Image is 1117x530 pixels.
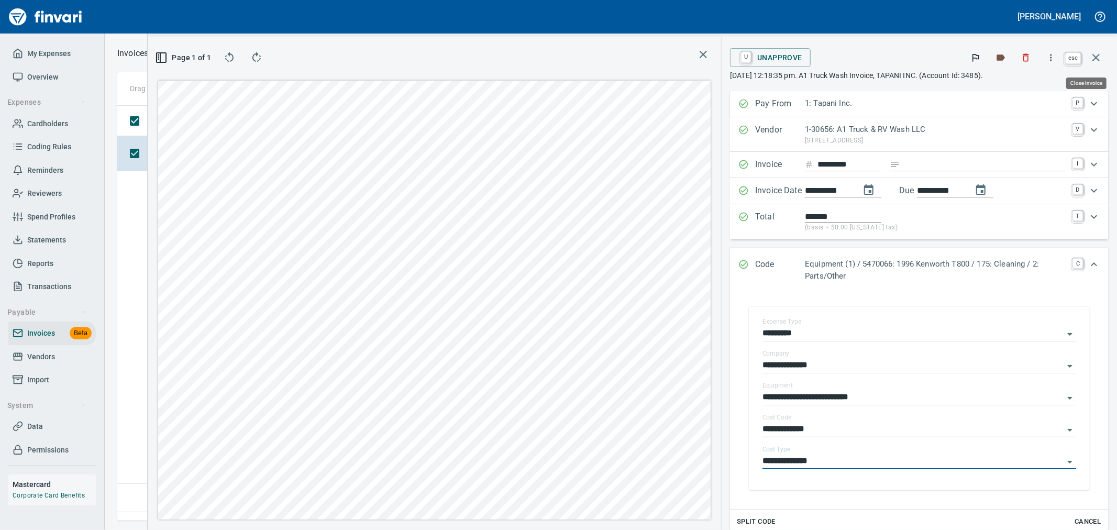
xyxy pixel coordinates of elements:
button: More [1039,46,1063,69]
a: Coding Rules [8,135,96,159]
a: My Expenses [8,42,96,65]
nav: breadcrumb [117,47,148,60]
p: Due [899,184,949,197]
span: Beta [70,327,92,339]
a: Vendors [8,345,96,369]
button: [PERSON_NAME] [1015,8,1083,25]
p: Vendor [755,124,805,146]
label: Company [762,351,790,357]
span: Overview [27,71,58,84]
h5: [PERSON_NAME] [1018,11,1081,22]
p: [DATE] 12:18:35 pm. A1 Truck Wash Invoice, TAPANI INC. (Account Id: 3485). [730,70,1109,81]
h6: Mastercard [13,479,96,490]
a: Overview [8,65,96,89]
span: Reviewers [27,187,62,200]
span: Page 1 of 1 [160,51,208,64]
a: V [1072,124,1083,134]
div: Expand [730,91,1109,117]
label: Cost Type [762,447,791,453]
span: Cancel [1074,516,1102,528]
span: Coding Rules [27,140,71,153]
button: Open [1063,391,1077,405]
button: Labels [989,46,1012,69]
label: Cost Code [762,415,791,421]
svg: Invoice description [890,159,900,170]
p: Invoice [755,158,805,172]
button: Discard [1014,46,1037,69]
button: Payable [3,303,91,322]
span: Invoices [27,327,55,340]
p: Pay From [755,97,805,111]
a: Reminders [8,159,96,182]
p: 1: Tapani Inc. [805,97,1066,109]
a: U [741,51,751,63]
img: Finvari [6,4,85,29]
a: Cardholders [8,112,96,136]
a: Spend Profiles [8,205,96,229]
p: Invoices [117,47,148,60]
span: Data [27,420,43,433]
span: Expenses [7,96,86,109]
p: Total [755,211,805,233]
p: (basis + $0.00 [US_STATE] tax) [805,223,1066,233]
span: System [7,399,86,412]
span: Transactions [27,280,71,293]
span: Spend Profiles [27,211,75,224]
label: Expense Type [762,319,801,325]
p: Equipment (1) / 5470066: 1996 Kenworth T800 / 175: Cleaning / 2: Parts/Other [805,258,1066,282]
a: esc [1065,52,1081,64]
a: Corporate Card Benefits [13,492,85,499]
button: Open [1063,423,1077,437]
span: Permissions [27,444,69,457]
button: Flag [964,46,987,69]
span: Cardholders [27,117,68,130]
button: change date [856,178,881,203]
p: Code [755,258,805,282]
span: Unapprove [738,49,802,67]
span: Reminders [27,164,63,177]
button: Page 1 of 1 [156,48,213,67]
a: P [1072,97,1083,108]
svg: Invoice number [805,158,813,171]
div: Expand [730,204,1109,239]
a: Statements [8,228,96,252]
button: UUnapprove [730,48,811,67]
label: Equipment [762,383,793,389]
span: Reports [27,257,53,270]
a: Data [8,415,96,438]
div: Expand [730,178,1109,204]
p: 1-30656: A1 Truck & RV Wash LLC [805,124,1066,136]
a: Transactions [8,275,96,299]
a: Reports [8,252,96,275]
div: Expand [730,248,1109,292]
a: T [1072,211,1083,221]
button: Open [1063,327,1077,341]
button: Open [1063,359,1077,373]
span: My Expenses [27,47,71,60]
button: Split Code [734,514,778,530]
a: Permissions [8,438,96,462]
div: Expand [730,117,1109,152]
button: Open [1063,455,1077,469]
a: D [1072,184,1083,195]
button: System [3,396,91,415]
a: C [1072,258,1083,269]
div: Expand [730,152,1109,178]
span: Statements [27,234,66,247]
span: Import [27,373,49,387]
button: Cancel [1071,514,1104,530]
span: Vendors [27,350,55,363]
a: InvoicesBeta [8,322,96,345]
p: Invoice Date [755,184,805,198]
span: Split Code [737,516,776,528]
button: change due date [968,178,993,203]
span: Payable [7,306,86,319]
a: I [1072,158,1083,169]
p: [STREET_ADDRESS] [805,136,1066,146]
a: Import [8,368,96,392]
a: Reviewers [8,182,96,205]
p: Drag a column heading here to group the table [130,83,283,94]
button: Expenses [3,93,91,112]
